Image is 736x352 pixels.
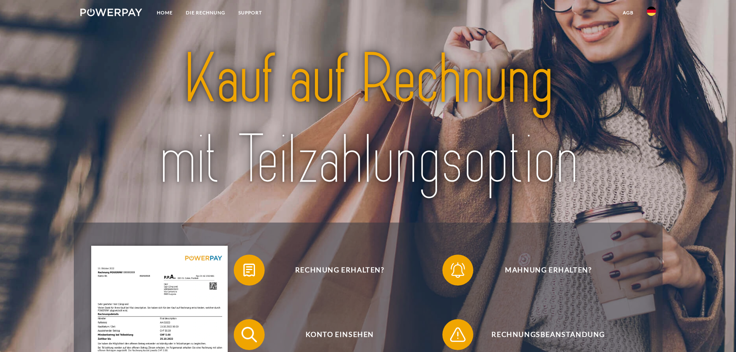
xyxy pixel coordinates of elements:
img: qb_warning.svg [448,325,467,344]
span: Konto einsehen [245,319,434,350]
img: logo-powerpay-white.svg [80,9,143,16]
a: agb [616,6,640,20]
img: qb_search.svg [240,325,259,344]
img: qb_bill.svg [240,260,259,280]
button: Rechnungsbeanstandung [442,319,643,350]
iframe: Schaltfläche zum Öffnen des Messaging-Fensters [705,321,730,346]
span: Rechnung erhalten? [245,255,434,286]
button: Rechnung erhalten? [234,255,435,286]
span: Rechnungsbeanstandung [454,319,643,350]
button: Mahnung erhalten? [442,255,643,286]
img: title-powerpay_de.svg [109,35,627,204]
a: Home [150,6,179,20]
button: Konto einsehen [234,319,435,350]
img: de [647,7,656,16]
a: DIE RECHNUNG [179,6,232,20]
img: qb_bell.svg [448,260,467,280]
a: SUPPORT [232,6,269,20]
span: Mahnung erhalten? [454,255,643,286]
